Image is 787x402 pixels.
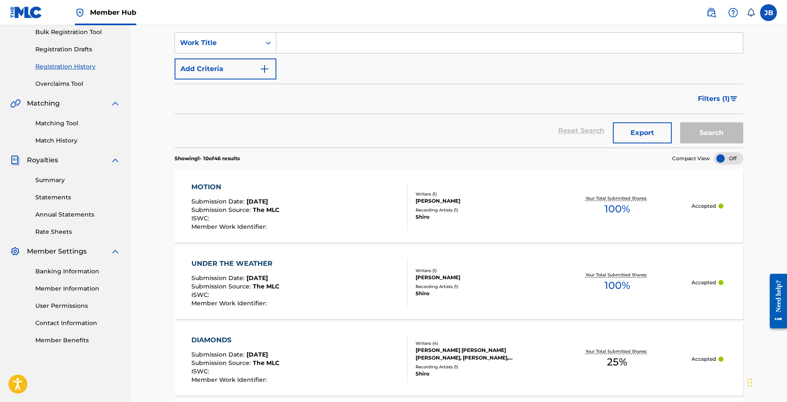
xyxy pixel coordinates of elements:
[416,197,543,205] div: [PERSON_NAME]
[35,193,120,202] a: Statements
[191,274,246,282] span: Submission Date :
[110,98,120,108] img: expand
[35,210,120,219] a: Annual Statements
[27,98,60,108] span: Matching
[27,246,87,257] span: Member Settings
[35,301,120,310] a: User Permissions
[253,359,279,367] span: The MLC
[10,155,20,165] img: Royalties
[175,58,276,79] button: Add Criteria
[10,98,21,108] img: Matching
[253,283,279,290] span: The MLC
[175,169,743,243] a: MOTIONSubmission Date:[DATE]Submission Source:The MLCISWC:Member Work Identifier:Writers (1)[PERS...
[253,206,279,214] span: The MLC
[586,195,649,201] p: Your Total Submitted Shares:
[110,155,120,165] img: expand
[175,322,743,396] a: DIAMONDSSubmission Date:[DATE]Submission Source:The MLCISWC:Member Work Identifier:Writers (4)[PE...
[604,278,630,293] span: 100 %
[175,32,743,148] form: Search Form
[75,8,85,18] img: Top Rightsholder
[191,291,211,299] span: ISWC :
[416,364,543,370] div: Recording Artists ( 1 )
[416,340,543,346] div: Writers ( 4 )
[416,213,543,221] div: Shiro
[35,136,120,145] a: Match History
[35,62,120,71] a: Registration History
[416,274,543,281] div: [PERSON_NAME]
[747,370,753,395] div: Drag
[90,8,136,17] span: Member Hub
[110,246,120,257] img: expand
[35,176,120,185] a: Summary
[725,4,742,21] div: Help
[35,227,120,236] a: Rate Sheets
[745,362,787,402] iframe: Chat Widget
[604,201,630,217] span: 100 %
[175,246,743,319] a: UNDER THE WEATHERSubmission Date:[DATE]Submission Source:The MLCISWC:Member Work Identifier:Write...
[10,6,42,19] img: MLC Logo
[416,290,543,297] div: Shiro
[191,283,253,290] span: Submission Source :
[191,368,211,375] span: ISWC :
[607,354,627,370] span: 25 %
[586,348,649,354] p: Your Total Submitted Shares:
[191,214,211,222] span: ISWC :
[180,38,256,48] div: Work Title
[246,198,268,205] span: [DATE]
[191,351,246,358] span: Submission Date :
[763,267,787,335] iframe: Resource Center
[27,155,58,165] span: Royalties
[246,274,268,282] span: [DATE]
[703,4,720,21] a: Public Search
[175,155,240,162] p: Showing 1 - 10 of 46 results
[692,202,716,210] p: Accepted
[698,94,730,104] span: Filters ( 1 )
[191,299,269,307] span: Member Work Identifier :
[191,335,279,345] div: DIAMONDS
[706,8,716,18] img: search
[693,88,743,109] button: Filters (1)
[35,319,120,328] a: Contact Information
[416,346,543,362] div: [PERSON_NAME] [PERSON_NAME] [PERSON_NAME], [PERSON_NAME], [PERSON_NAME]
[692,279,716,286] p: Accepted
[191,182,279,192] div: MOTION
[416,207,543,213] div: Recording Artists ( 1 )
[35,336,120,345] a: Member Benefits
[35,284,120,293] a: Member Information
[191,198,246,205] span: Submission Date :
[191,259,279,269] div: UNDER THE WEATHER
[416,191,543,197] div: Writers ( 1 )
[416,370,543,378] div: Shiro
[747,8,755,17] div: Notifications
[35,45,120,54] a: Registration Drafts
[35,79,120,88] a: Overclaims Tool
[416,267,543,274] div: Writers ( 1 )
[191,223,269,230] span: Member Work Identifier :
[246,351,268,358] span: [DATE]
[728,8,738,18] img: help
[191,206,253,214] span: Submission Source :
[613,122,672,143] button: Export
[260,64,270,74] img: 9d2ae6d4665cec9f34b9.svg
[416,283,543,290] div: Recording Artists ( 1 )
[730,96,737,101] img: filter
[191,359,253,367] span: Submission Source :
[35,267,120,276] a: Banking Information
[760,4,777,21] div: User Menu
[692,355,716,363] p: Accepted
[35,28,120,37] a: Bulk Registration Tool
[35,119,120,128] a: Matching Tool
[191,376,269,383] span: Member Work Identifier :
[672,155,710,162] span: Compact View
[586,272,649,278] p: Your Total Submitted Shares:
[10,246,20,257] img: Member Settings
